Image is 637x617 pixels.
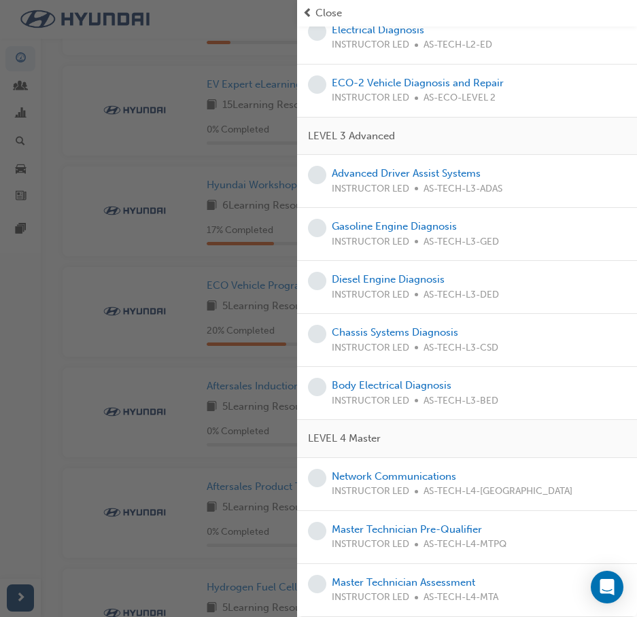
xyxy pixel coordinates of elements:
[308,75,326,94] span: learningRecordVerb_NONE-icon
[424,287,499,303] span: AS-TECH-L3-DED
[424,340,498,356] span: AS-TECH-L3-CSD
[424,484,572,499] span: AS-TECH-L4-[GEOGRAPHIC_DATA]
[332,576,475,588] a: Master Technician Assessment
[332,220,457,232] a: Gasoline Engine Diagnosis
[303,5,313,21] span: prev-icon
[591,571,623,603] div: Open Intercom Messenger
[332,393,409,409] span: INSTRUCTOR LED
[424,234,499,250] span: AS-TECH-L3-GED
[332,24,424,36] a: Electrical Diagnosis
[308,166,326,184] span: learningRecordVerb_NONE-icon
[308,22,326,41] span: learningRecordVerb_NONE-icon
[303,5,632,21] button: prev-iconClose
[332,537,409,552] span: INSTRUCTOR LED
[424,590,498,605] span: AS-TECH-L4-MTA
[308,219,326,237] span: learningRecordVerb_NONE-icon
[332,326,458,338] a: Chassis Systems Diagnosis
[332,181,409,197] span: INSTRUCTOR LED
[308,431,381,446] span: LEVEL 4 Master
[332,470,456,482] a: Network Communications
[332,590,409,605] span: INSTRUCTOR LED
[424,37,492,53] span: AS-TECH-L2-ED
[308,522,326,540] span: learningRecordVerb_NONE-icon
[332,379,451,391] a: Body Electrical Diagnosis
[424,537,506,552] span: AS-TECH-L4-MTPQ
[308,128,395,144] span: LEVEL 3 Advanced
[332,234,409,250] span: INSTRUCTOR LED
[308,325,326,343] span: learningRecordVerb_NONE-icon
[332,523,482,535] a: Master Technician Pre-Qualifier
[332,273,445,285] a: Diesel Engine Diagnosis
[424,393,498,409] span: AS-TECH-L3-BED
[332,484,409,499] span: INSTRUCTOR LED
[424,90,496,106] span: AS-ECO-LEVEL 2
[308,469,326,487] span: learningRecordVerb_NONE-icon
[332,167,481,179] a: Advanced Driver Assist Systems
[332,37,409,53] span: INSTRUCTOR LED
[424,181,502,197] span: AS-TECH-L3-ADAS
[332,287,409,303] span: INSTRUCTOR LED
[308,272,326,290] span: learningRecordVerb_NONE-icon
[308,575,326,593] span: learningRecordVerb_NONE-icon
[332,90,409,106] span: INSTRUCTOR LED
[315,5,342,21] span: Close
[332,77,504,89] a: ECO-2 Vehicle Diagnosis and Repair
[332,340,409,356] span: INSTRUCTOR LED
[308,378,326,396] span: learningRecordVerb_NONE-icon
